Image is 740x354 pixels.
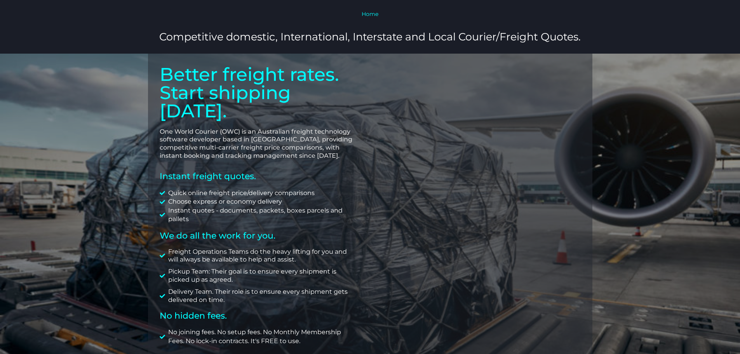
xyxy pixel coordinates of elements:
[166,288,359,304] span: Delivery Team. Their role is to ensure every shipment gets delivered on time.
[166,268,359,284] span: Pickup Team: Their goal is to ensure every shipment is picked up as agreed.
[166,248,359,264] span: Freight Operations Teams do the heavy lifting for you and will always be available to help and as...
[166,206,359,224] span: Instant quotes - documents, packets, boxes parcels and pallets
[166,328,359,345] span: No joining fees. No setup fees. No Monthly Membership Fees. No lock-in contracts. It's FREE to use.
[160,232,359,240] h2: We do all the work for you.
[111,30,629,44] h3: Competitive domestic, International, Interstate and Local Courier/Freight Quotes.
[160,312,359,320] h2: No hidden fees.
[166,197,282,206] span: Choose express or economy delivery
[362,10,378,17] a: Home
[382,65,581,350] iframe: Contact Interest Form
[160,65,359,120] p: Better freight rates. Start shipping [DATE].
[160,128,359,160] p: One World Courier (OWC) is an Australian freight technology software developer based in [GEOGRAPH...
[160,172,359,181] h2: Instant freight quotes.
[166,189,315,197] span: Quick online freight price/delivery comparisons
